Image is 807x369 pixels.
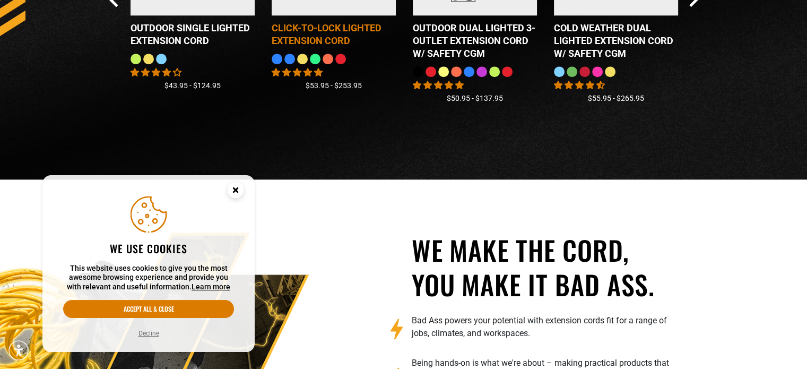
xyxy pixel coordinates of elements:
[272,22,396,47] div: Click-to-Lock Lighted Extension Cord
[554,80,605,90] span: 4.62 stars
[272,80,396,91] div: $53.95 - $253.95
[131,67,181,78] span: 4.00 stars
[413,80,464,90] span: 4.80 stars
[192,282,230,291] a: Learn more
[131,22,255,47] div: Outdoor Single Lighted Extension Cord
[63,242,234,255] h2: We use cookies
[413,93,537,104] div: $50.95 - $137.95
[63,300,234,318] button: Accept all & close
[413,22,537,60] div: Outdoor Dual Lighted 3-Outlet Extension Cord w/ Safety CGM
[42,175,255,353] aside: Cookie Consent
[412,314,682,357] li: Bad Ass powers your potential with extension cords fit for a range of jobs, climates, and workspa...
[135,328,162,339] button: Decline
[412,233,682,302] h2: We make the cord, you make it bad ass.
[554,93,678,104] div: $55.95 - $265.95
[63,264,234,292] p: This website uses cookies to give you the most awesome browsing experience and provide you with r...
[131,80,255,91] div: $43.95 - $124.95
[554,22,678,60] div: Cold Weather Dual Lighted Extension Cord w/ Safety CGM
[272,67,323,78] span: 4.87 stars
